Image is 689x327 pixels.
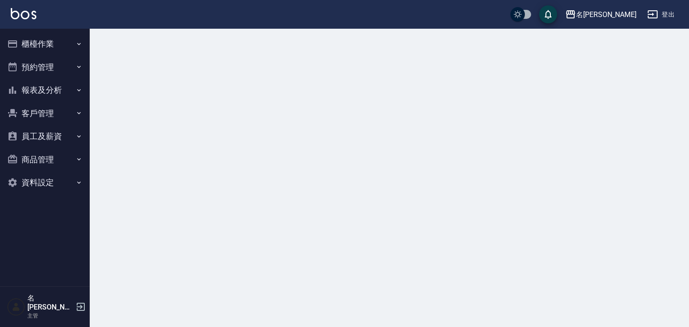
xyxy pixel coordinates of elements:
[4,125,86,148] button: 員工及薪資
[4,56,86,79] button: 預約管理
[4,78,86,102] button: 報表及分析
[27,312,73,320] p: 主管
[27,294,73,312] h5: 名[PERSON_NAME]
[11,8,36,19] img: Logo
[7,298,25,316] img: Person
[576,9,637,20] div: 名[PERSON_NAME]
[4,102,86,125] button: 客戶管理
[4,148,86,171] button: 商品管理
[4,171,86,194] button: 資料設定
[4,32,86,56] button: 櫃檯作業
[539,5,557,23] button: save
[644,6,678,23] button: 登出
[562,5,640,24] button: 名[PERSON_NAME]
